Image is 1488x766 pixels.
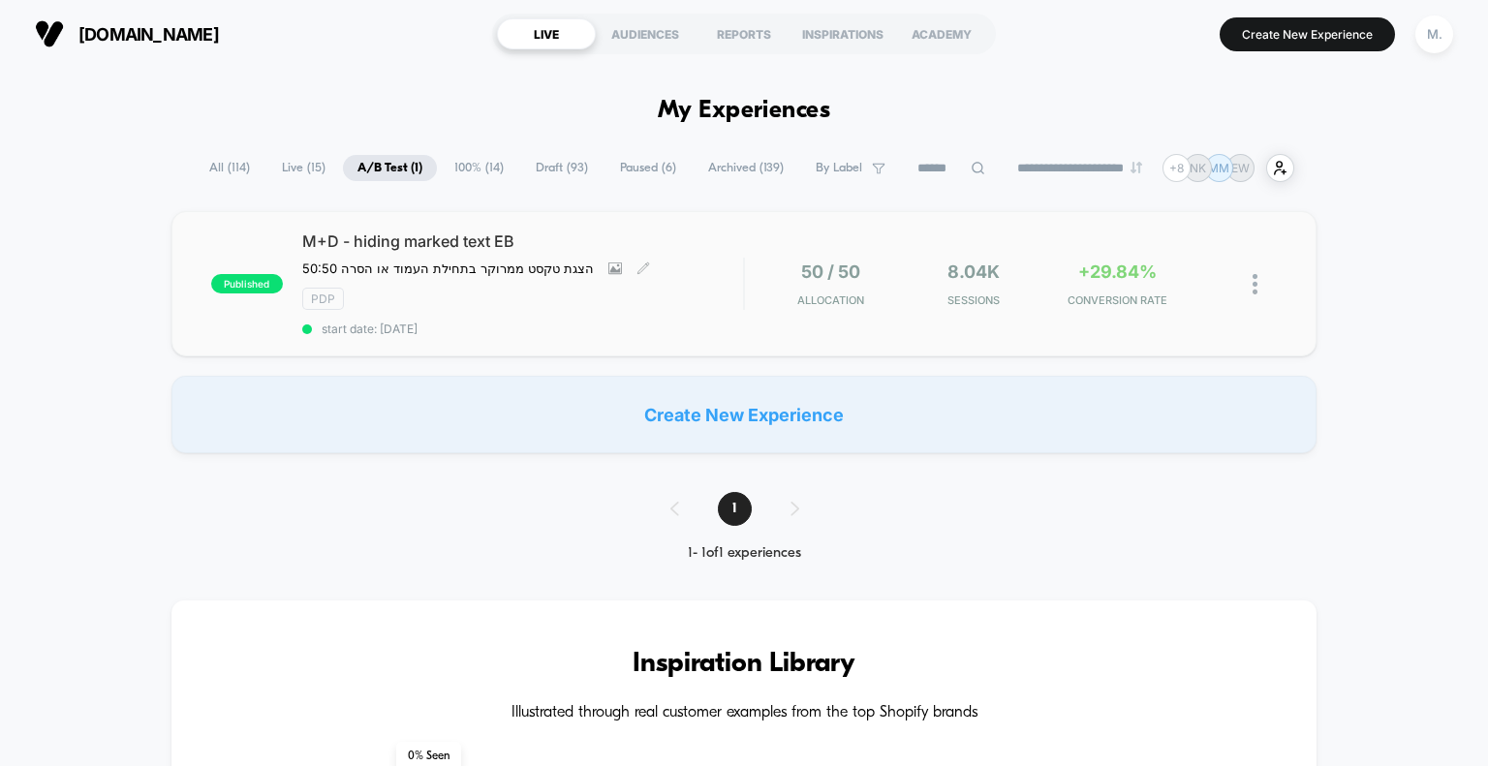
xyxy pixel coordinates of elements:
[35,19,64,48] img: Visually logo
[1220,17,1395,51] button: Create New Experience
[596,18,695,49] div: AUDIENCES
[816,161,862,175] span: By Label
[1231,161,1250,175] p: EW
[497,18,596,49] div: LIVE
[29,18,225,49] button: [DOMAIN_NAME]
[605,155,691,181] span: Paused ( 6 )
[1253,274,1257,294] img: close
[651,545,838,562] div: 1 - 1 of 1 experiences
[78,24,219,45] span: [DOMAIN_NAME]
[440,155,518,181] span: 100% ( 14 )
[230,704,1259,722] h4: Illustrated through real customer examples from the top Shopify brands
[302,231,744,251] span: M+D - hiding marked text EB
[1131,162,1142,173] img: end
[302,288,344,310] span: pdp
[1190,161,1206,175] p: NK
[1208,161,1229,175] p: MM
[521,155,603,181] span: Draft ( 93 )
[694,155,798,181] span: Archived ( 139 )
[1415,15,1453,53] div: M.
[211,274,283,293] span: published
[793,18,892,49] div: INSPIRATIONS
[230,649,1259,680] h3: Inspiration Library
[695,18,793,49] div: REPORTS
[947,261,1000,282] span: 8.04k
[907,293,1040,307] span: Sessions
[892,18,991,49] div: ACADEMY
[171,376,1317,453] div: Create New Experience
[302,260,594,276] span: 50:50 הצגת טקסט ממרוקר בתחילת העמוד או הסרה
[1078,261,1157,282] span: +29.84%
[1162,154,1191,182] div: + 8
[1410,15,1459,54] button: M.
[797,293,864,307] span: Allocation
[195,155,264,181] span: All ( 114 )
[302,322,744,336] span: start date: [DATE]
[801,261,860,282] span: 50 / 50
[718,492,752,526] span: 1
[343,155,437,181] span: A/B Test ( 1 )
[658,97,831,125] h1: My Experiences
[267,155,340,181] span: Live ( 15 )
[1050,293,1184,307] span: CONVERSION RATE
